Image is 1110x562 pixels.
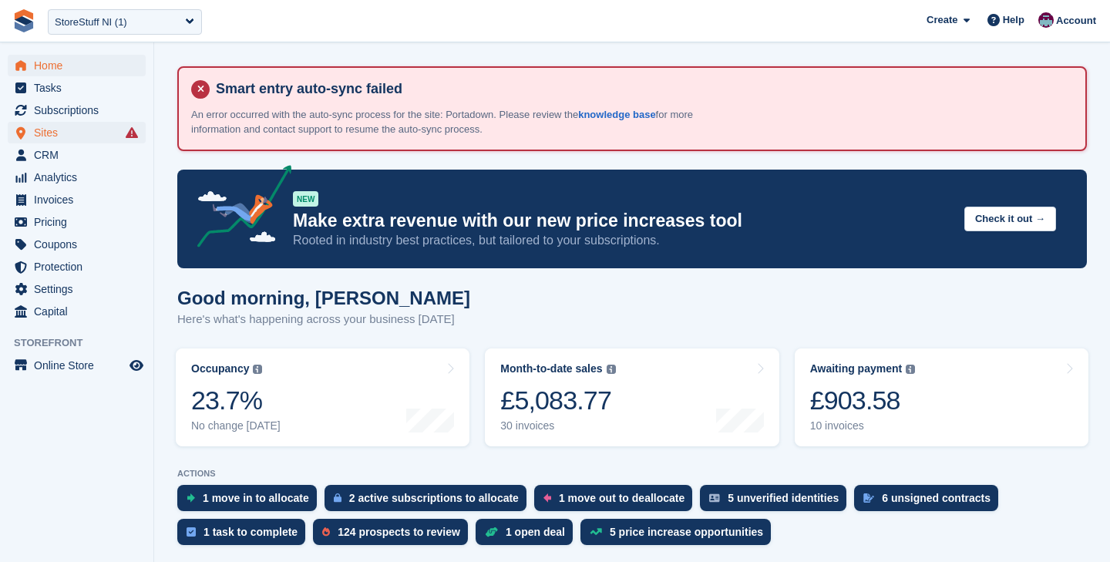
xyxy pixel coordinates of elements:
[177,519,313,553] a: 1 task to complete
[177,288,470,308] h1: Good morning, [PERSON_NAME]
[728,492,839,504] div: 5 unverified identities
[293,210,952,232] p: Make extra revenue with our new price increases tool
[34,77,126,99] span: Tasks
[590,528,602,535] img: price_increase_opportunities-93ffe204e8149a01c8c9dc8f82e8f89637d9d84a8eef4429ea346261dce0b2c0.svg
[34,355,126,376] span: Online Store
[8,234,146,255] a: menu
[485,348,779,446] a: Month-to-date sales £5,083.77 30 invoices
[8,99,146,121] a: menu
[534,485,700,519] a: 1 move out to deallocate
[1038,12,1054,28] img: Brian Young
[476,519,580,553] a: 1 open deal
[34,211,126,233] span: Pricing
[349,492,519,504] div: 2 active subscriptions to allocate
[795,348,1088,446] a: Awaiting payment £903.58 10 invoices
[580,519,779,553] a: 5 price increase opportunities
[34,122,126,143] span: Sites
[927,12,957,28] span: Create
[55,15,127,30] div: StoreStuff NI (1)
[191,385,281,416] div: 23.7%
[325,485,534,519] a: 2 active subscriptions to allocate
[12,9,35,32] img: stora-icon-8386f47178a22dfd0bd8f6a31ec36ba5ce8667c1dd55bd0f319d3a0aa187defe.svg
[34,189,126,210] span: Invoices
[607,365,616,374] img: icon-info-grey-7440780725fd019a000dd9b08b2336e03edf1995a4989e88bcd33f0948082b44.svg
[559,492,684,504] div: 1 move out to deallocate
[8,211,146,233] a: menu
[882,492,991,504] div: 6 unsigned contracts
[313,519,476,553] a: 124 prospects to review
[500,419,615,432] div: 30 invoices
[8,301,146,322] a: menu
[810,419,916,432] div: 10 invoices
[126,126,138,139] i: Smart entry sync failures have occurred
[854,485,1006,519] a: 6 unsigned contracts
[322,527,330,537] img: prospect-51fa495bee0391a8d652442698ab0144808aea92771e9ea1ae160a38d050c398.svg
[34,99,126,121] span: Subscriptions
[253,365,262,374] img: icon-info-grey-7440780725fd019a000dd9b08b2336e03edf1995a4989e88bcd33f0948082b44.svg
[187,493,195,503] img: move_ins_to_allocate_icon-fdf77a2bb77ea45bf5b3d319d69a93e2d87916cf1d5bf7949dd705db3b84f3ca.svg
[334,493,341,503] img: active_subscription_to_allocate_icon-d502201f5373d7db506a760aba3b589e785aa758c864c3986d89f69b8ff3...
[34,278,126,300] span: Settings
[500,362,602,375] div: Month-to-date sales
[293,232,952,249] p: Rooted in industry best practices, but tailored to your subscriptions.
[203,492,309,504] div: 1 move in to allocate
[176,348,469,446] a: Occupancy 23.7% No change [DATE]
[187,527,196,537] img: task-75834270c22a3079a89374b754ae025e5fb1db73e45f91037f5363f120a921f8.svg
[14,335,153,351] span: Storefront
[34,167,126,188] span: Analytics
[709,493,720,503] img: verify_identity-adf6edd0f0f0b5bbfe63781bf79b02c33cf7c696d77639b501bdc392416b5a36.svg
[177,485,325,519] a: 1 move in to allocate
[500,385,615,416] div: £5,083.77
[34,301,126,322] span: Capital
[210,80,1073,98] h4: Smart entry auto-sync failed
[34,256,126,278] span: Protection
[191,362,249,375] div: Occupancy
[8,122,146,143] a: menu
[810,385,916,416] div: £903.58
[177,311,470,328] p: Here's what's happening across your business [DATE]
[34,144,126,166] span: CRM
[8,55,146,76] a: menu
[700,485,854,519] a: 5 unverified identities
[184,165,292,253] img: price-adjustments-announcement-icon-8257ccfd72463d97f412b2fc003d46551f7dbcb40ab6d574587a9cd5c0d94...
[8,77,146,99] a: menu
[8,144,146,166] a: menu
[8,167,146,188] a: menu
[34,234,126,255] span: Coupons
[964,207,1056,232] button: Check it out →
[810,362,903,375] div: Awaiting payment
[485,527,498,537] img: deal-1b604bf984904fb50ccaf53a9ad4b4a5d6e5aea283cecdc64d6e3604feb123c2.svg
[34,55,126,76] span: Home
[863,493,874,503] img: contract_signature_icon-13c848040528278c33f63329250d36e43548de30e8caae1d1a13099fd9432cc5.svg
[177,469,1087,479] p: ACTIONS
[8,189,146,210] a: menu
[338,526,460,538] div: 124 prospects to review
[906,365,915,374] img: icon-info-grey-7440780725fd019a000dd9b08b2336e03edf1995a4989e88bcd33f0948082b44.svg
[8,355,146,376] a: menu
[1003,12,1024,28] span: Help
[8,256,146,278] a: menu
[1056,13,1096,29] span: Account
[610,526,763,538] div: 5 price increase opportunities
[191,107,731,137] p: An error occurred with the auto-sync process for the site: Portadown. Please review the for more ...
[203,526,298,538] div: 1 task to complete
[127,356,146,375] a: Preview store
[293,191,318,207] div: NEW
[578,109,655,120] a: knowledge base
[543,493,551,503] img: move_outs_to_deallocate_icon-f764333ba52eb49d3ac5e1228854f67142a1ed5810a6f6cc68b1a99e826820c5.svg
[8,278,146,300] a: menu
[506,526,565,538] div: 1 open deal
[191,419,281,432] div: No change [DATE]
